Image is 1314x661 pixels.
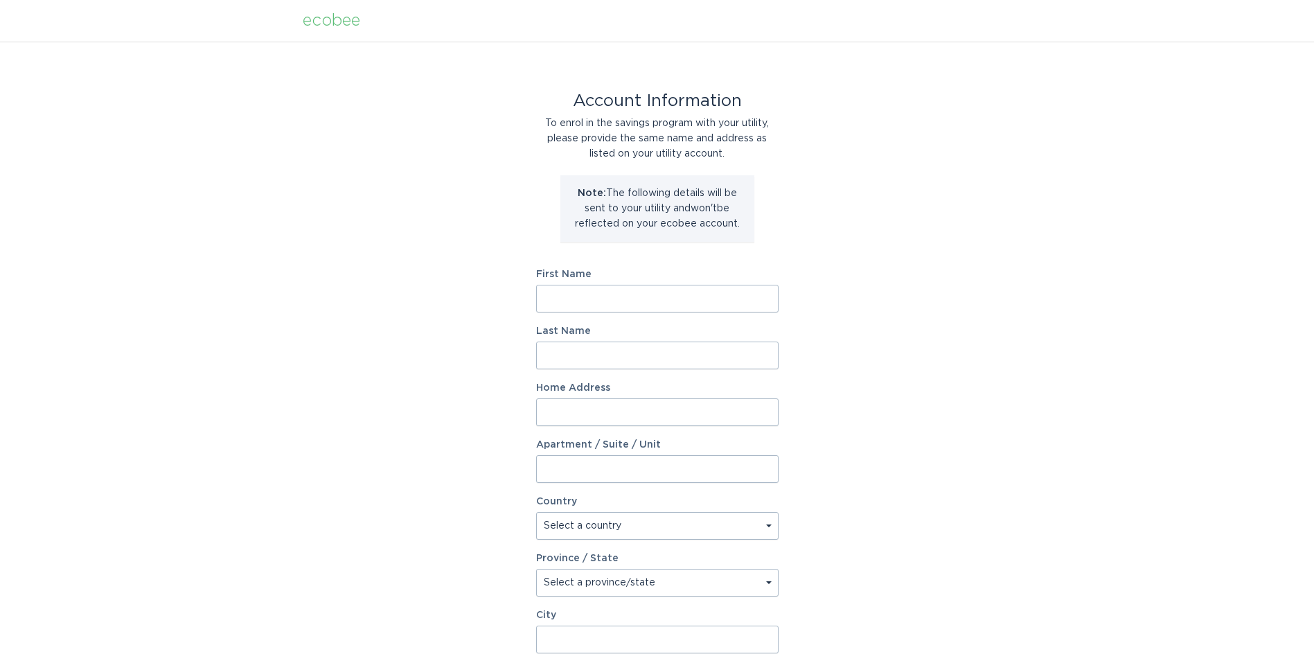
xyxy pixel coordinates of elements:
p: The following details will be sent to your utility and won't be reflected on your ecobee account. [571,186,744,231]
div: ecobee [303,13,360,28]
label: Home Address [536,383,779,393]
div: Account Information [536,94,779,109]
label: Province / State [536,554,619,563]
strong: Note: [578,188,606,198]
label: Apartment / Suite / Unit [536,440,779,450]
div: To enrol in the savings program with your utility, please provide the same name and address as li... [536,116,779,161]
label: Last Name [536,326,779,336]
label: First Name [536,270,779,279]
label: Country [536,497,577,506]
label: City [536,610,779,620]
